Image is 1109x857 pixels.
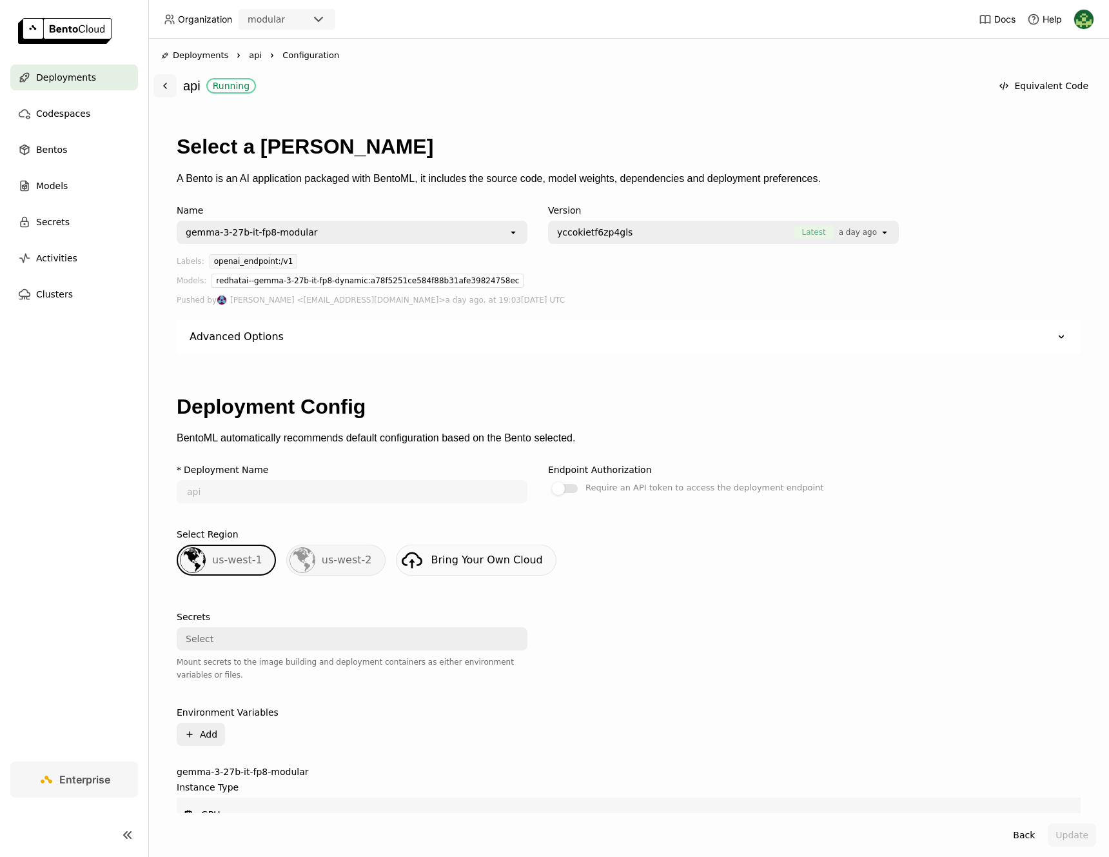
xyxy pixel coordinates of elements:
button: Equivalent Code [991,74,1096,97]
div: Deployment Name [184,465,268,475]
div: Environment Variables [177,707,279,718]
div: Mount secrets to the image building and deployment containers as either environment variables or ... [177,656,527,681]
div: api [183,74,985,98]
input: Selected modular. [286,14,288,26]
div: Pushed by a day ago, at 19:03[DATE] UTC [177,293,1081,307]
span: yccokietf6zp4gls [557,226,633,239]
p: BentoML automatically recommends default configuration based on the Bento selected. [177,432,1081,444]
h1: Select a [PERSON_NAME] [177,135,1081,159]
svg: open [508,227,518,237]
div: Models: [177,274,206,293]
span: Activities [36,250,77,266]
div: Select [186,632,213,645]
div: openai_endpoint:/v1 [210,254,298,268]
p: A Bento is an AI application packaged with BentoML, it includes the source code, model weights, d... [177,173,1081,185]
div: Advanced Options [190,330,284,343]
span: Bring Your Own Cloud [431,554,543,566]
nav: Breadcrumbs navigation [161,49,1096,62]
svg: Right [233,50,244,61]
span: Deployments [36,70,96,85]
button: Update [1048,823,1096,847]
div: us-west-2 [286,545,386,576]
img: Kevin Bi [1074,10,1094,29]
div: Version [548,205,899,216]
span: Models [36,178,68,194]
span: Deployments [173,49,228,62]
div: redhatai--gemma-3-27b-it-fp8-dynamic:a78f5251ce584f88b31afe39824758ec [211,274,524,288]
span: a day ago [839,226,877,239]
div: Require an API token to access the deployment endpoint [585,480,823,496]
div: Advanced Options [177,320,1081,354]
span: Help [1043,14,1062,25]
div: modular [248,13,285,26]
span: Organization [178,14,232,25]
span: api [249,49,262,62]
a: Deployments [10,65,138,90]
div: Labels: [177,254,204,274]
div: Endpoint Authorization [548,465,652,475]
div: Name [177,205,527,216]
svg: Right [267,50,277,61]
h1: Deployment Config [177,395,1081,419]
div: Running [213,81,250,91]
a: Docs [979,13,1016,26]
span: Codespaces [36,106,90,121]
span: Bentos [36,142,67,157]
a: Enterprise [10,761,138,798]
svg: Down [1055,330,1068,343]
div: Instance Type [177,782,239,792]
span: Secrets [36,214,70,230]
input: name of deployment (autogenerated if blank) [178,481,526,502]
span: Configuration [282,49,339,62]
svg: open [879,227,890,237]
span: Enterprise [59,773,110,786]
a: Models [10,173,138,199]
span: [PERSON_NAME] <[EMAIL_ADDRESS][DOMAIN_NAME]> [230,293,445,307]
span: Clusters [36,287,73,302]
div: Help [1027,13,1062,26]
a: Secrets [10,209,138,235]
span: Latest [794,226,834,239]
label: gemma-3-27b-it-fp8-modular [177,767,1081,777]
img: Jiang [217,296,226,305]
div: us-west-1 [177,545,276,576]
div: gemma-3-27b-it-fp8-modular [186,226,318,239]
div: Select Region [177,529,239,539]
span: us-west-2 [322,554,372,566]
a: Clusters [10,281,138,307]
a: Bring Your Own Cloud [396,545,556,576]
a: Bentos [10,137,138,163]
div: Secrets [177,612,210,622]
div: Deployments [161,49,228,62]
span: Docs [994,14,1016,25]
button: Back [1005,823,1043,847]
a: Activities [10,245,138,271]
img: logo [18,18,112,44]
input: Selected [object Object]. [878,226,879,239]
span: us-west-1 [212,554,262,566]
svg: Plus [184,729,195,740]
span: GPU [201,808,221,821]
a: Codespaces [10,101,138,126]
button: Add [177,723,225,746]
